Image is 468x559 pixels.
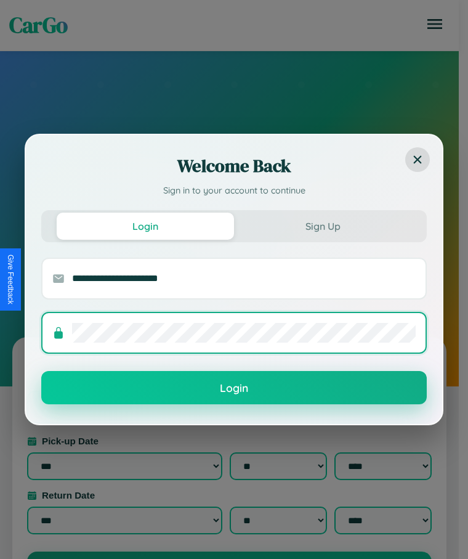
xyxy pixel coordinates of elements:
[6,255,15,304] div: Give Feedback
[234,213,411,240] button: Sign Up
[41,371,427,404] button: Login
[57,213,234,240] button: Login
[41,153,427,178] h2: Welcome Back
[41,184,427,198] p: Sign in to your account to continue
